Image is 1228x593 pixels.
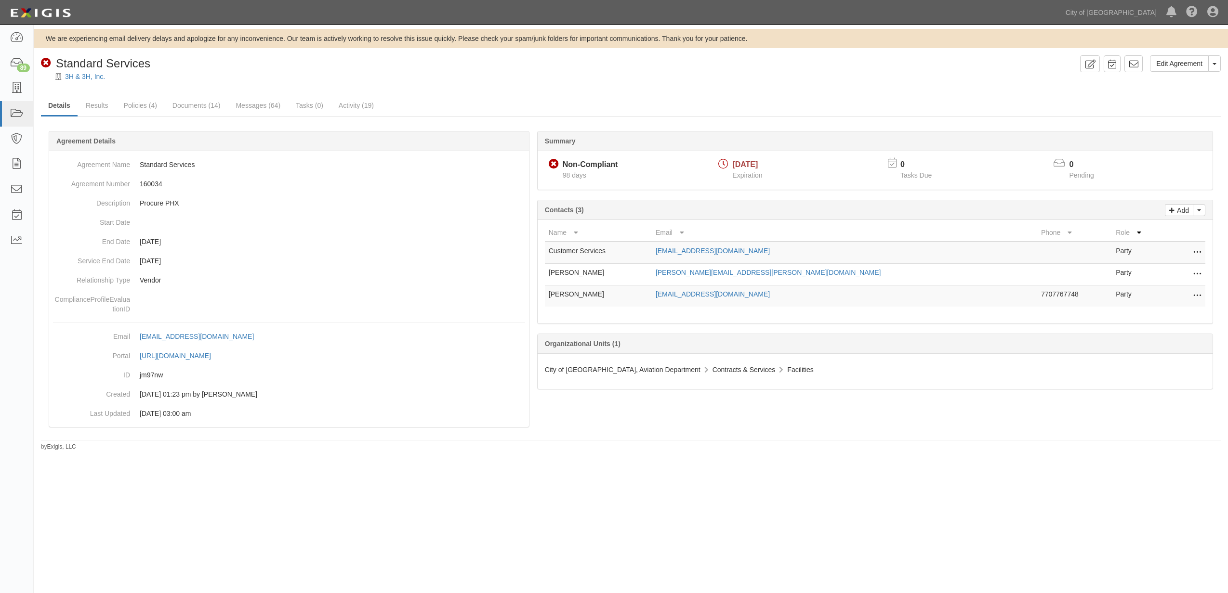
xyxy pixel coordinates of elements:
a: Messages (64) [228,96,288,115]
a: City of [GEOGRAPHIC_DATA] [1061,3,1162,22]
span: Pending [1069,171,1094,179]
dt: ID [53,365,130,380]
i: Help Center - Complianz [1186,7,1198,18]
dt: Agreement Number [53,174,130,189]
dd: [DATE] [53,232,525,251]
p: 0 [1069,159,1106,170]
dt: Start Date [53,213,130,227]
i: Non-Compliant [41,58,51,68]
dd: [DATE] 01:23 pm by [PERSON_NAME] [53,385,525,404]
dt: End Date [53,232,130,246]
a: Documents (14) [165,96,228,115]
td: Party [1112,285,1167,307]
span: [DATE] [732,160,758,168]
dt: Service End Date [53,251,130,266]
span: Tasks Due [900,171,932,179]
span: Contracts & Services [713,366,776,374]
div: [EMAIL_ADDRESS][DOMAIN_NAME] [140,332,254,341]
dt: Relationship Type [53,271,130,285]
a: Add [1165,204,1193,216]
p: 0 [900,159,944,170]
span: Expiration [732,171,762,179]
div: 89 [17,64,30,72]
th: Email [652,224,1037,242]
b: Organizational Units (1) [545,340,621,348]
b: Agreement Details [56,137,116,145]
a: Details [41,96,78,116]
div: Non-Compliant [563,159,618,170]
a: [EMAIL_ADDRESS][DOMAIN_NAME] [656,290,770,298]
dt: Description [53,193,130,208]
i: Non-Compliant [549,159,559,169]
b: Summary [545,137,576,145]
a: 3H & 3H, Inc. [65,73,105,80]
p: Procure PHX [140,198,525,208]
a: Exigis, LLC [47,443,76,450]
th: Name [545,224,652,242]
dt: Email [53,327,130,341]
span: Facilities [787,366,813,374]
a: [PERSON_NAME][EMAIL_ADDRESS][PERSON_NAME][DOMAIN_NAME] [656,269,881,276]
b: Contacts (3) [545,206,584,214]
dt: Last Updated [53,404,130,418]
td: Party [1112,264,1167,285]
dd: jm97nw [53,365,525,385]
dd: Vendor [53,271,525,290]
dt: Portal [53,346,130,361]
td: Party [1112,242,1167,264]
a: Tasks (0) [289,96,330,115]
dd: Standard Services [53,155,525,174]
a: [EMAIL_ADDRESS][DOMAIN_NAME] [656,247,770,255]
a: Edit Agreement [1150,55,1209,72]
td: [PERSON_NAME] [545,285,652,307]
span: Standard Services [56,57,150,70]
dd: [DATE] 03:00 am [53,404,525,423]
a: [URL][DOMAIN_NAME] [140,352,222,360]
span: Since 05/28/2025 [563,171,586,179]
a: Activity (19) [331,96,381,115]
td: Customer Services [545,242,652,264]
p: Add [1175,205,1189,216]
a: [EMAIL_ADDRESS][DOMAIN_NAME] [140,333,264,340]
a: Policies (4) [117,96,164,115]
dd: [DATE] [53,251,525,271]
div: Standard Services [41,55,150,72]
small: by [41,443,76,451]
td: [PERSON_NAME] [545,264,652,285]
td: 7707767748 [1037,285,1112,307]
th: Phone [1037,224,1112,242]
span: City of [GEOGRAPHIC_DATA], Aviation Department [545,366,700,374]
dt: Agreement Name [53,155,130,169]
dd: 160034 [53,174,525,193]
dt: ComplianceProfileEvaluationID [53,290,130,314]
img: logo-5460c22ac91f19d4615b14bd174203de0afe785f0fc80cf4dbbc73dc1793850b.png [7,4,74,22]
a: Results [79,96,116,115]
th: Role [1112,224,1167,242]
div: We are experiencing email delivery delays and apologize for any inconvenience. Our team is active... [34,34,1228,43]
dt: Created [53,385,130,399]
